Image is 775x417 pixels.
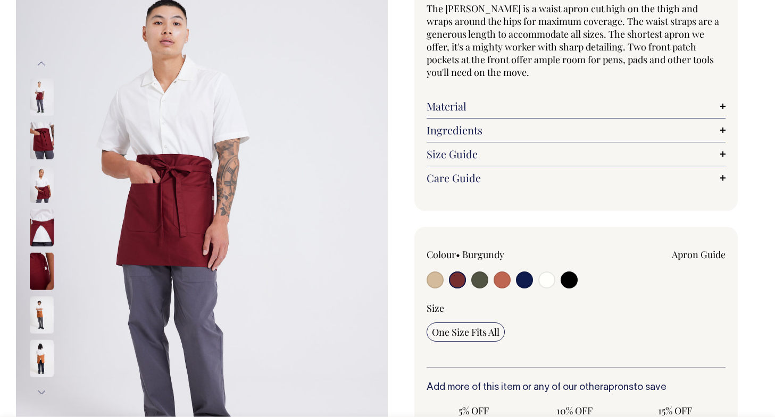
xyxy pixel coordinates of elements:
span: • [456,248,460,261]
input: One Size Fits All [427,322,505,342]
span: One Size Fits All [432,326,499,338]
div: Size [427,302,726,314]
span: The [PERSON_NAME] is a waist apron cut high on the thigh and wraps around the hips for maximum co... [427,2,719,79]
a: Ingredients [427,124,726,137]
span: 10% OFF [532,404,616,417]
span: 5% OFF [432,404,515,417]
img: burgundy [30,209,54,246]
button: Previous [34,52,49,75]
a: Size Guide [427,148,726,160]
img: burgundy [30,166,54,203]
button: Next [34,380,49,404]
img: burgundy [30,122,54,159]
a: Apron Guide [672,248,726,261]
img: rust [30,340,54,377]
div: Colour [427,248,546,261]
a: Material [427,100,726,113]
a: Care Guide [427,172,726,184]
span: 15% OFF [633,404,716,417]
img: rust [30,296,54,334]
img: burgundy [30,253,54,290]
label: Burgundy [462,248,504,261]
h6: Add more of this item or any of our other to save [427,382,726,393]
a: aprons [603,383,634,392]
img: burgundy [30,79,54,116]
